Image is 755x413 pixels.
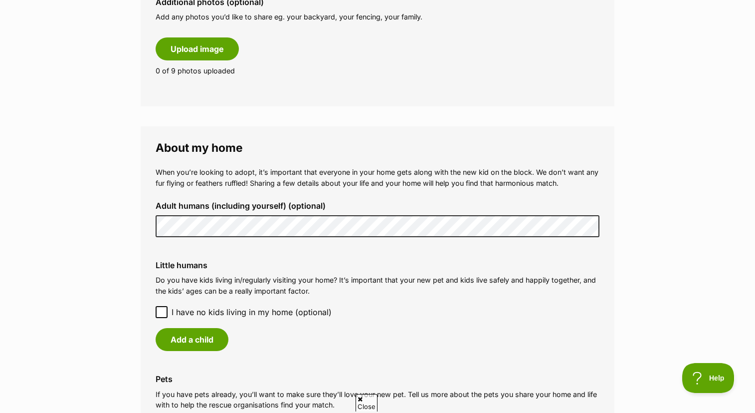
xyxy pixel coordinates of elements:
button: Add a child [156,328,228,351]
p: 0 of 9 photos uploaded [156,65,599,76]
label: Little humans [156,261,599,270]
span: I have no kids living in my home (optional) [172,306,332,318]
p: If you have pets already, you’ll want to make sure they’ll love your new pet. Tell us more about ... [156,389,599,411]
iframe: Help Scout Beacon - Open [682,363,735,393]
p: Add any photos you’d like to share eg. your backyard, your fencing, your family. [156,11,599,22]
p: Do you have kids living in/regularly visiting your home? It’s important that your new pet and kid... [156,275,599,296]
legend: About my home [156,141,599,154]
label: Pets [156,375,599,384]
label: Adult humans (including yourself) (optional) [156,201,599,210]
span: Close [356,394,377,412]
p: When you’re looking to adopt, it’s important that everyone in your home gets along with the new k... [156,167,599,188]
button: Upload image [156,37,239,60]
